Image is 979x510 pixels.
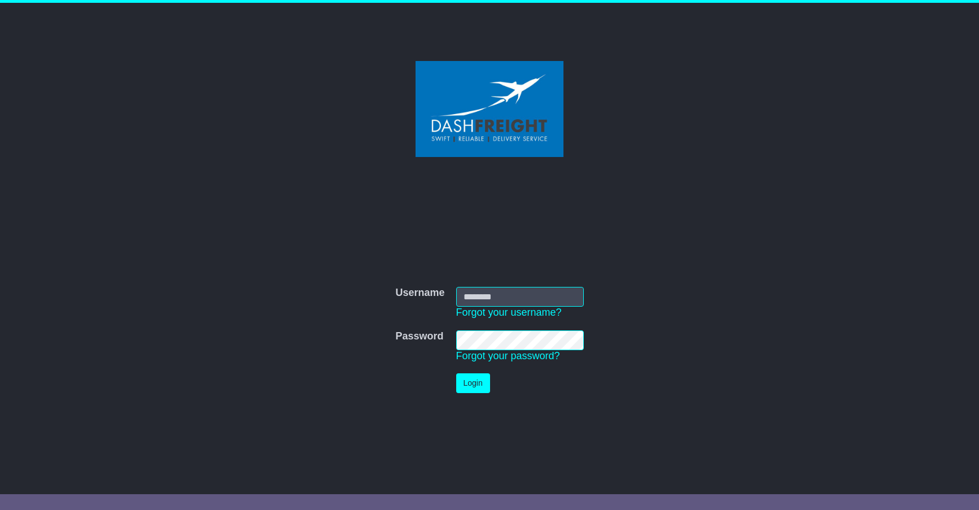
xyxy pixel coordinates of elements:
a: Forgot your password? [456,350,560,361]
button: Login [456,373,490,393]
label: Password [395,330,443,343]
img: Dash Freight [416,61,563,157]
a: Forgot your username? [456,307,562,318]
label: Username [395,287,444,299]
